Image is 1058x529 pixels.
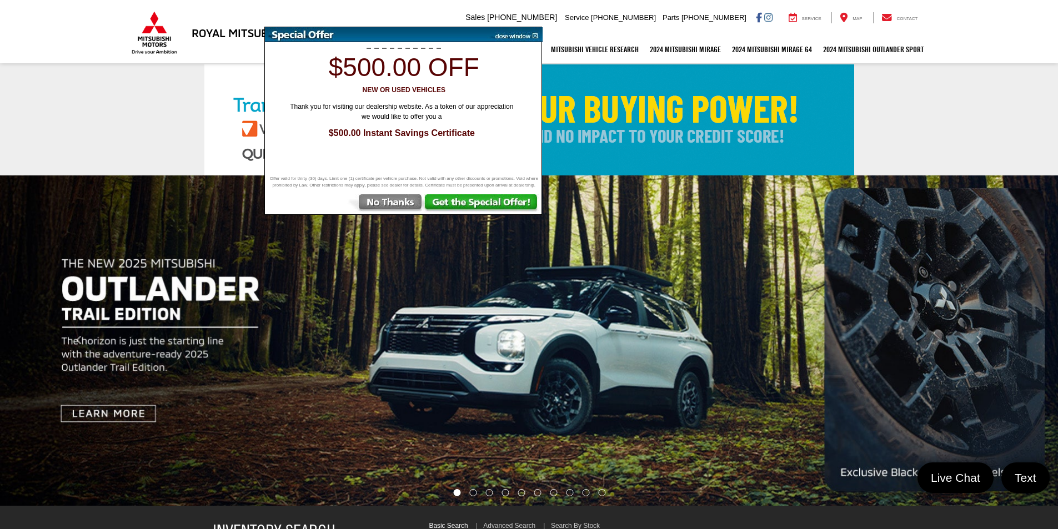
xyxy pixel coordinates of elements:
img: No Thanks, Continue to Website [347,194,424,214]
a: Map [831,12,870,23]
h3: Royal Mitsubishi [192,27,289,39]
img: close window [487,27,543,42]
span: Offer valid for thirty (30) days. Limit one (1) certificate per vehicle purchase. Not valid with ... [268,175,540,189]
li: Go to slide number 6. [534,489,541,496]
img: Special Offer [265,27,487,42]
li: Go to slide number 10. [598,489,605,496]
span: $500.00 Instant Savings Certificate [277,127,527,140]
a: 2024 Mitsubishi Mirage G4 [726,36,818,63]
span: Sales [465,13,485,22]
a: Instagram: Click to visit our Instagram page [764,13,773,22]
a: Live Chat [917,462,994,493]
a: Mitsubishi Vehicle Research [545,36,644,63]
li: Go to slide number 9. [582,489,589,496]
li: Go to slide number 2. [470,489,477,496]
li: Go to slide number 8. [566,489,573,496]
span: [PHONE_NUMBER] [681,13,746,22]
li: Go to slide number 1. [453,489,460,496]
a: 2024 Mitsubishi Mirage [644,36,726,63]
h3: New or Used Vehicles [271,87,536,94]
img: Check Your Buying Power [204,64,854,175]
span: [PHONE_NUMBER] [487,13,557,22]
span: Service [565,13,589,22]
span: Service [802,16,821,21]
img: Get the Special Offer [424,194,541,214]
li: Go to slide number 5. [518,489,525,496]
span: [PHONE_NUMBER] [591,13,656,22]
a: Service [780,12,830,23]
li: Go to slide number 4. [502,489,509,496]
span: Parts [663,13,679,22]
img: Mitsubishi [129,11,179,54]
a: Text [1001,462,1050,493]
span: Text [1009,470,1042,485]
span: Live Chat [925,470,986,485]
li: Go to slide number 7. [550,489,557,496]
a: Contact [873,12,926,23]
span: Map [853,16,862,21]
span: Contact [896,16,917,21]
h1: $500.00 off [271,53,536,82]
a: Facebook: Click to visit our Facebook page [756,13,762,22]
li: Go to slide number 3. [486,489,493,496]
button: Click to view next picture. [899,198,1058,483]
span: Thank you for visiting our dealership website. As a token of our appreciation we would like to of... [282,102,521,121]
a: 2024 Mitsubishi Outlander SPORT [818,36,929,63]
